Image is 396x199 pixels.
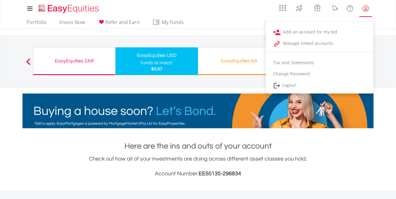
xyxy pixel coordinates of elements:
div: Funds to invest: [140,60,173,66]
h1: Here are the ins and outs of your account [22,141,374,152]
a: AppsGrid [275,2,290,11]
span: $0.07 [151,66,162,72]
a: FAQ's and Support [342,2,358,14]
div: EasyEquities USD [119,51,194,60]
h3: Account Number: [22,169,374,178]
a: My Profile [358,2,374,15]
img: thrive-v2.svg [294,3,304,13]
a: Vouchers [308,2,326,13]
a: Manage linked accounts [266,38,374,49]
div: Check out how all of your investments are doing across different asset classes you hold. [22,155,374,178]
div: EasyEquities ZAR [37,57,111,65]
a: Invest Now [57,19,87,29]
div: EasyEquities RA [202,57,277,65]
img: vouchers-v2.svg [312,3,322,13]
img: grid-menu-icon.svg [279,5,286,11]
a: Notifications [326,2,342,14]
span: Refer and Earn [105,19,140,26]
a: Home page [36,2,101,14]
img: EasyMortage Promotion Banner [22,94,374,128]
a: Portfolio [24,19,49,29]
a: Add an account for my kid [266,26,374,38]
span: My Funds [152,18,193,26]
a: Logout [266,79,374,92]
img: EasyEquities_Logo.png [37,4,101,14]
a: Refer and Earn [95,19,142,29]
a: Change Password [266,68,374,79]
span: EE50135-296834 [199,171,241,177]
a: Tax and Statements [266,57,374,68]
